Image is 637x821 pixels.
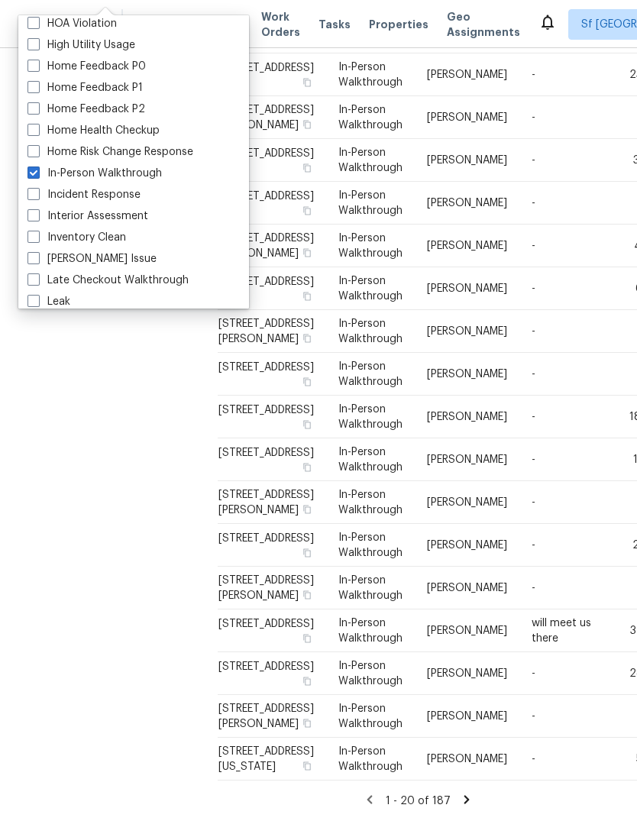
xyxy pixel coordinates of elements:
[218,353,326,396] td: [STREET_ADDRESS]
[326,225,415,267] td: In-Person Walkthrough
[415,53,519,96] td: [PERSON_NAME]
[218,524,326,567] td: [STREET_ADDRESS]
[218,267,326,310] td: [STREET_ADDRESS]
[300,204,314,218] button: Copy Address
[415,310,519,353] td: [PERSON_NAME]
[415,652,519,695] td: [PERSON_NAME]
[300,546,314,560] button: Copy Address
[27,16,117,31] label: HOA Violation
[519,53,610,96] td: -
[218,225,326,267] td: [STREET_ADDRESS][PERSON_NAME]
[519,609,610,652] td: will meet us there
[415,738,519,781] td: [PERSON_NAME]
[415,353,519,396] td: [PERSON_NAME]
[218,567,326,609] td: [STREET_ADDRESS][PERSON_NAME]
[300,375,314,389] button: Copy Address
[27,187,141,202] label: Incident Response
[27,230,126,245] label: Inventory Clean
[326,567,415,609] td: In-Person Walkthrough
[326,738,415,781] td: In-Person Walkthrough
[326,53,415,96] td: In-Person Walkthrough
[415,438,519,481] td: [PERSON_NAME]
[27,144,193,160] label: Home Risk Change Response
[326,182,415,225] td: In-Person Walkthrough
[300,161,314,175] button: Copy Address
[519,139,610,182] td: -
[218,53,326,96] td: [STREET_ADDRESS]
[27,208,148,224] label: Interior Assessment
[519,567,610,609] td: -
[519,353,610,396] td: -
[519,267,610,310] td: -
[27,273,189,288] label: Late Checkout Walkthrough
[519,182,610,225] td: -
[218,652,326,695] td: [STREET_ADDRESS]
[369,17,428,32] span: Properties
[326,438,415,481] td: In-Person Walkthrough
[218,139,326,182] td: [STREET_ADDRESS]
[326,695,415,738] td: In-Person Walkthrough
[27,59,146,74] label: Home Feedback P0
[519,310,610,353] td: -
[415,396,519,438] td: [PERSON_NAME]
[218,438,326,481] td: [STREET_ADDRESS]
[326,481,415,524] td: In-Person Walkthrough
[519,225,610,267] td: -
[300,331,314,345] button: Copy Address
[415,567,519,609] td: [PERSON_NAME]
[27,166,162,181] label: In-Person Walkthrough
[519,96,610,139] td: -
[519,481,610,524] td: -
[300,674,314,688] button: Copy Address
[218,182,326,225] td: [STREET_ADDRESS]
[415,609,519,652] td: [PERSON_NAME]
[300,632,314,645] button: Copy Address
[415,139,519,182] td: [PERSON_NAME]
[300,76,314,89] button: Copy Address
[300,246,314,260] button: Copy Address
[27,251,157,267] label: [PERSON_NAME] Issue
[300,588,314,602] button: Copy Address
[519,438,610,481] td: -
[326,310,415,353] td: In-Person Walkthrough
[300,461,314,474] button: Copy Address
[519,695,610,738] td: -
[519,738,610,781] td: -
[415,96,519,139] td: [PERSON_NAME]
[27,80,143,95] label: Home Feedback P1
[27,37,135,53] label: High Utility Usage
[415,225,519,267] td: [PERSON_NAME]
[300,418,314,432] button: Copy Address
[326,524,415,567] td: In-Person Walkthrough
[27,102,145,117] label: Home Feedback P2
[300,118,314,131] button: Copy Address
[218,695,326,738] td: [STREET_ADDRESS][PERSON_NAME]
[415,182,519,225] td: [PERSON_NAME]
[300,289,314,303] button: Copy Address
[519,524,610,567] td: -
[447,9,520,40] span: Geo Assignments
[519,396,610,438] td: -
[218,481,326,524] td: [STREET_ADDRESS][PERSON_NAME]
[261,9,300,40] span: Work Orders
[326,96,415,139] td: In-Person Walkthrough
[218,396,326,438] td: [STREET_ADDRESS]
[300,759,314,773] button: Copy Address
[300,716,314,730] button: Copy Address
[218,96,326,139] td: [STREET_ADDRESS][PERSON_NAME]
[326,652,415,695] td: In-Person Walkthrough
[218,310,326,353] td: [STREET_ADDRESS][PERSON_NAME]
[218,609,326,652] td: [STREET_ADDRESS]
[415,481,519,524] td: [PERSON_NAME]
[326,353,415,396] td: In-Person Walkthrough
[326,139,415,182] td: In-Person Walkthrough
[326,609,415,652] td: In-Person Walkthrough
[326,267,415,310] td: In-Person Walkthrough
[27,123,160,138] label: Home Health Checkup
[415,524,519,567] td: [PERSON_NAME]
[415,267,519,310] td: [PERSON_NAME]
[300,503,314,516] button: Copy Address
[218,738,326,781] td: [STREET_ADDRESS][US_STATE]
[519,652,610,695] td: -
[27,294,70,309] label: Leak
